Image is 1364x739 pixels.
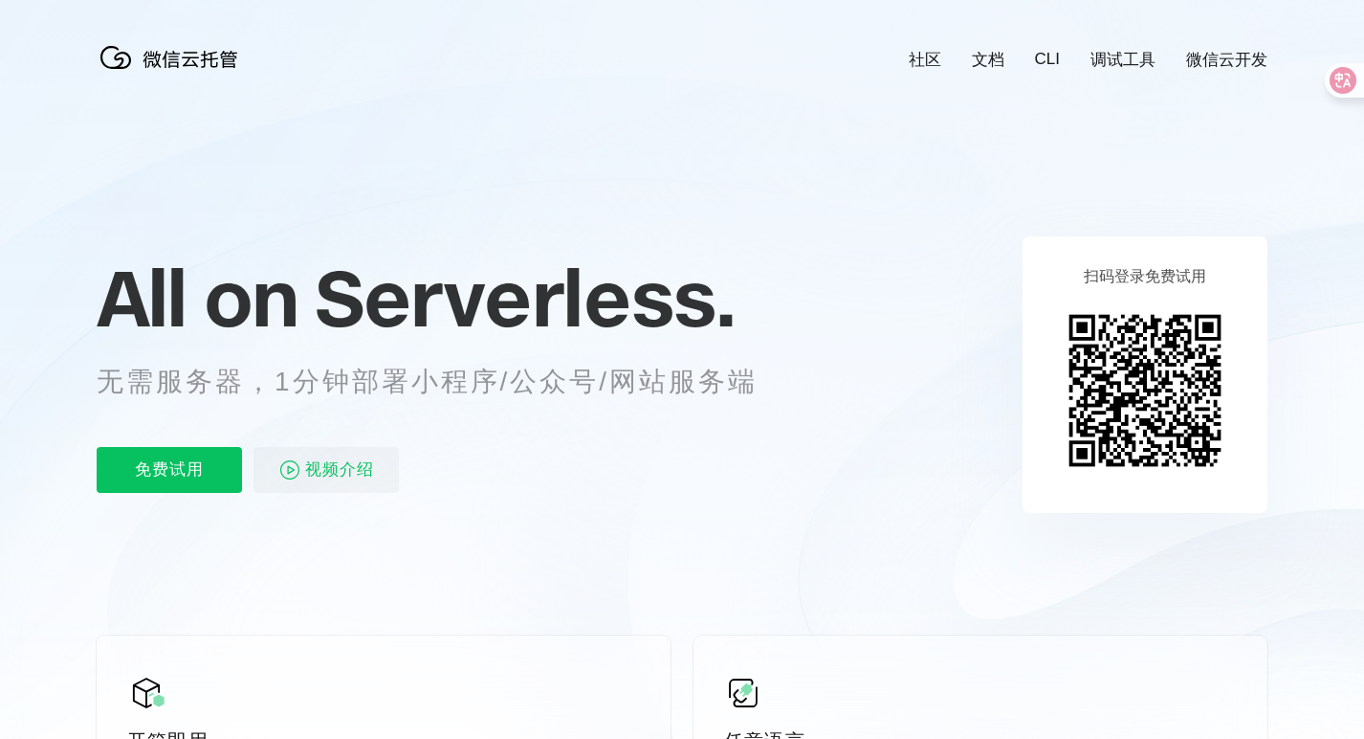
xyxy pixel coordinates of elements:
[278,459,301,481] img: video_play.svg
[1090,49,1155,71] a: 调试工具
[97,447,242,493] p: 免费试用
[305,447,374,493] span: 视频介绍
[97,363,793,401] p: 无需服务器，1分钟部署小程序/公众号/网站服务端
[1035,50,1060,69] a: CLI
[1084,267,1206,287] p: 扫码登录免费试用
[972,49,1004,71] a: 文档
[97,250,297,346] span: All on
[97,63,250,79] a: 微信云托管
[1186,49,1267,71] a: 微信云开发
[97,38,250,77] img: 微信云托管
[909,49,941,71] a: 社区
[315,250,735,346] span: Serverless.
